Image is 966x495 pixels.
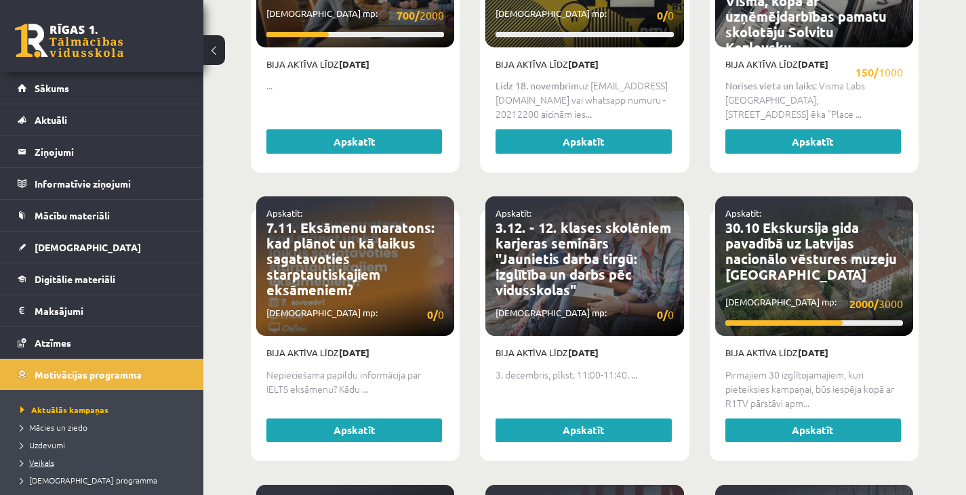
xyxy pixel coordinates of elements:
a: Apskatīt [496,129,671,154]
span: Mācies un ziedo [20,422,87,433]
a: Atzīmes [18,327,186,358]
a: Digitālie materiāli [18,263,186,295]
a: Veikals [20,456,190,469]
a: Informatīvie ziņojumi [18,168,186,199]
strong: 0/ [657,307,668,322]
strong: 0/ [427,307,438,322]
a: [DEMOGRAPHIC_DATA] [18,232,186,263]
strong: 0/ [657,8,668,22]
p: [DEMOGRAPHIC_DATA] mp: [496,7,673,24]
span: 1000 [856,64,903,81]
p: uz [EMAIL_ADDRESS][DOMAIN_NAME] vai whatsapp numuru - 20212200 aicinām ies... [496,79,673,121]
span: Motivācijas programma [35,368,142,381]
strong: [DATE] [798,347,828,358]
legend: Ziņojumi [35,136,186,167]
a: Ziņojumi [18,136,186,167]
a: 3.12. - 12. klases skolēniem karjeras seminārs "Jaunietis darba tirgū: izglītība un darbs pēc vid... [496,219,671,299]
p: 3. decembris, plkst. 11:00-11:40. ... [496,368,673,382]
strong: [DATE] [339,58,369,70]
a: Maksājumi [18,295,186,326]
p: Bija aktīva līdz [725,346,903,360]
span: Nepieciešama papildu informācija par IELTS eksāmenu? Kādu ... [266,368,421,395]
strong: [DATE] [339,347,369,358]
a: Apskatīt [725,418,901,443]
a: Apskatīt [496,418,671,443]
p: ... [266,79,444,93]
a: Aktuālās kampaņas [20,404,190,416]
span: Uzdevumi [20,439,65,450]
span: Digitālie materiāli [35,273,115,285]
p: [DEMOGRAPHIC_DATA] mp: [266,306,444,323]
p: Bija aktīva līdz [266,58,444,71]
strong: 150/ [856,65,879,79]
p: [DEMOGRAPHIC_DATA] mp: [496,306,673,323]
span: Atzīmes [35,337,71,349]
a: Mācību materiāli [18,200,186,231]
a: Apskatīt [266,129,442,154]
p: : Visma Labs [GEOGRAPHIC_DATA], [STREET_ADDRESS] ēka "Place ... [725,79,903,121]
span: 0 [657,7,674,24]
a: Apskatīt [266,418,442,443]
span: 0 [427,306,444,323]
p: Bija aktīva līdz [266,346,444,360]
strong: 700/ [397,8,420,22]
span: Aktuāli [35,114,67,126]
p: [DEMOGRAPHIC_DATA] mp: [266,7,444,24]
a: Rīgas 1. Tālmācības vidusskola [15,24,123,58]
legend: Maksājumi [35,295,186,326]
a: Motivācijas programma [18,359,186,390]
a: Uzdevumi [20,439,190,451]
a: Mācies un ziedo [20,421,190,433]
p: Bija aktīva līdz [496,346,673,360]
a: 30.10 Ekskursija gida pavadībā uz Latvijas nacionālo vēstures muzeju [GEOGRAPHIC_DATA] [725,219,897,283]
p: Pirmajiem 30 izglītojamajiem, kuri pieteiksies kampaņai, būs iespēja kopā ar R1TV pārstāvi apm... [725,368,903,410]
span: Mācību materiāli [35,209,110,221]
span: Aktuālās kampaņas [20,404,108,415]
a: Aktuāli [18,104,186,135]
legend: Informatīvie ziņojumi [35,168,186,199]
strong: [DATE] [798,58,828,70]
a: Apskatīt: [266,207,302,219]
strong: [DATE] [568,58,599,70]
p: [DEMOGRAPHIC_DATA] mp: [725,64,903,81]
span: Veikals [20,457,54,468]
strong: [DATE] [568,347,599,358]
a: [DEMOGRAPHIC_DATA] programma [20,474,190,486]
a: Apskatīt [725,129,901,154]
strong: Līdz 18. novembrim [496,79,579,91]
a: 7.11. Eksāmenu maratons: kad plānot un kā laikus sagatavoties starptautiskajiem eksāmeniem? [266,219,435,299]
span: [DEMOGRAPHIC_DATA] programma [20,475,157,486]
span: 3000 [849,295,903,312]
span: Sākums [35,82,69,94]
a: Sākums [18,72,186,104]
span: 0 [657,306,674,323]
span: 2000 [397,7,444,24]
strong: 2000/ [849,297,879,311]
p: Bija aktīva līdz [496,58,673,71]
p: [DEMOGRAPHIC_DATA] mp: [725,295,903,312]
a: Apskatīt: [496,207,531,219]
a: Apskatīt: [725,207,761,219]
span: [DEMOGRAPHIC_DATA] [35,241,141,253]
p: Bija aktīva līdz [725,58,903,71]
strong: Norises vieta un laiks [725,79,815,91]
